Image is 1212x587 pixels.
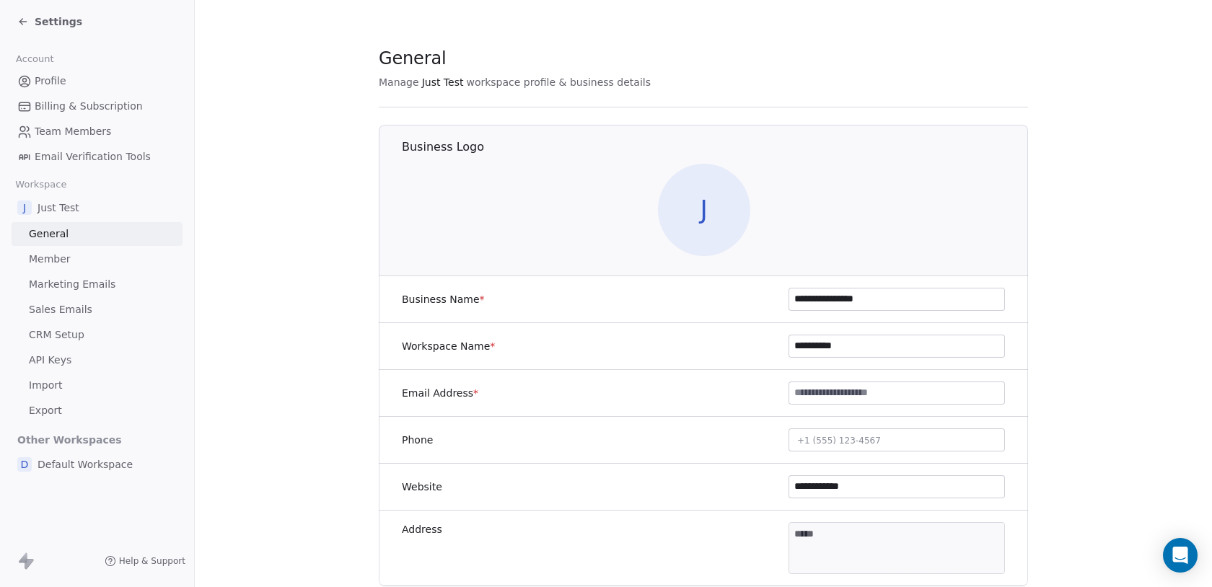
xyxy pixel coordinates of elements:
[402,292,485,306] label: Business Name
[797,436,881,446] span: +1 (555) 123-4567
[17,14,82,29] a: Settings
[17,457,32,472] span: D
[29,378,62,393] span: Import
[402,433,433,447] label: Phone
[658,164,750,256] span: J
[12,348,183,372] a: API Keys
[379,48,447,69] span: General
[29,302,92,317] span: Sales Emails
[402,139,1029,155] h1: Business Logo
[12,120,183,144] a: Team Members
[12,273,183,296] a: Marketing Emails
[402,480,442,494] label: Website
[29,403,62,418] span: Export
[402,522,442,537] label: Address
[29,327,84,343] span: CRM Setup
[466,75,651,89] span: workspace profile & business details
[789,428,1005,451] button: +1 (555) 123-4567
[379,75,419,89] span: Manage
[9,48,60,70] span: Account
[35,124,111,139] span: Team Members
[9,174,73,195] span: Workspace
[12,399,183,423] a: Export
[119,555,185,567] span: Help & Support
[12,374,183,397] a: Import
[12,94,183,118] a: Billing & Subscription
[29,353,71,368] span: API Keys
[1163,538,1198,573] div: Open Intercom Messenger
[402,339,495,353] label: Workspace Name
[12,222,183,246] a: General
[29,252,71,267] span: Member
[12,298,183,322] a: Sales Emails
[422,75,464,89] span: Just Test
[12,69,183,93] a: Profile
[12,428,128,451] span: Other Workspaces
[29,226,69,242] span: General
[35,99,143,114] span: Billing & Subscription
[35,149,151,164] span: Email Verification Tools
[38,457,133,472] span: Default Workspace
[17,200,32,215] span: J
[35,14,82,29] span: Settings
[29,277,115,292] span: Marketing Emails
[38,200,79,215] span: Just Test
[12,145,183,169] a: Email Verification Tools
[105,555,185,567] a: Help & Support
[402,386,478,400] label: Email Address
[12,323,183,347] a: CRM Setup
[35,74,66,89] span: Profile
[12,247,183,271] a: Member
